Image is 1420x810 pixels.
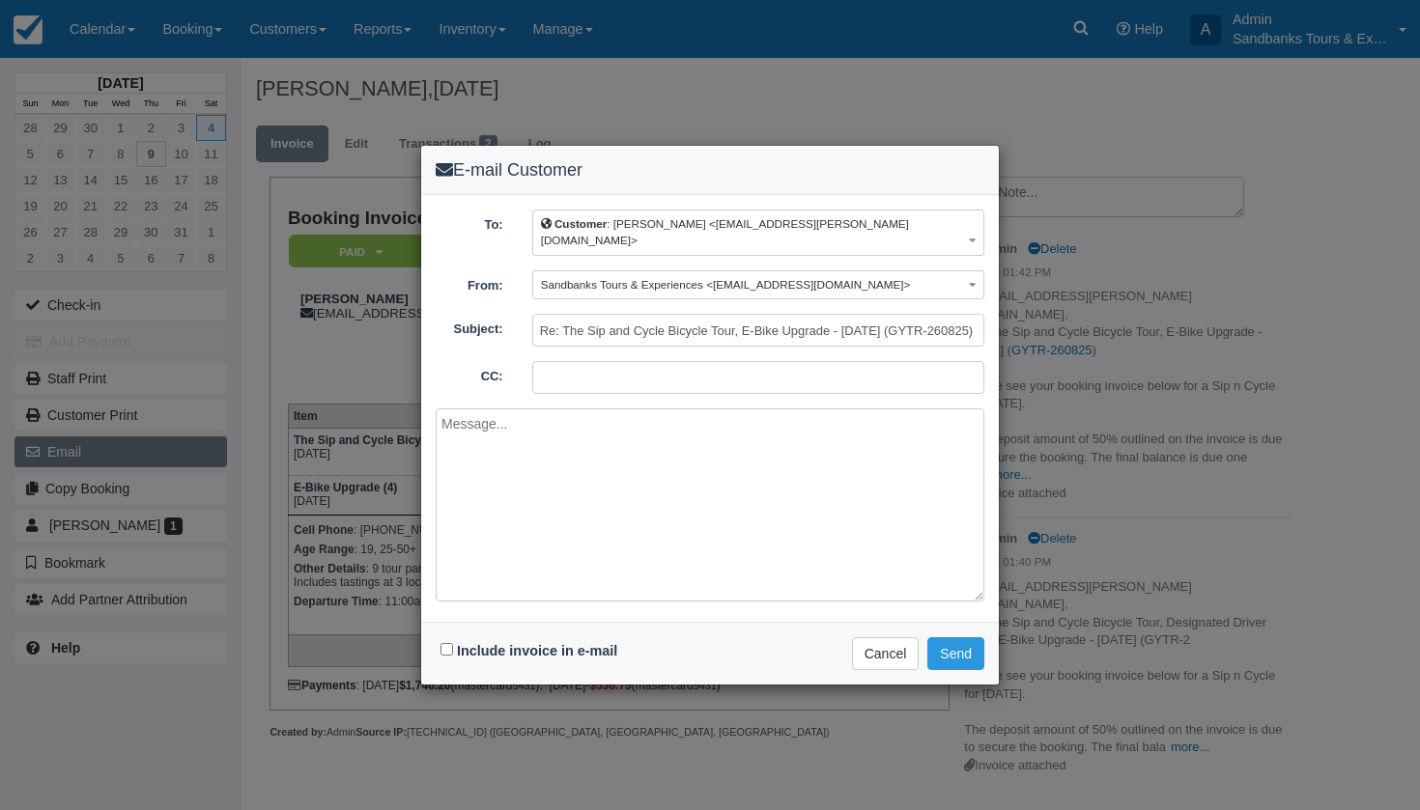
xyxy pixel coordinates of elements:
label: To: [421,209,518,235]
button: Cancel [852,637,920,670]
label: From: [421,270,518,295]
button: Send [927,637,984,670]
span: Sandbanks Tours & Experiences <[EMAIL_ADDRESS][DOMAIN_NAME]> [541,278,911,291]
button: Sandbanks Tours & Experiences <[EMAIL_ADDRESS][DOMAIN_NAME]> [532,270,984,300]
h4: E-mail Customer [436,160,984,181]
label: Subject: [421,314,518,339]
b: Customer [554,217,607,230]
label: CC: [421,361,518,386]
label: Include invoice in e-mail [457,643,617,658]
button: Customer: [PERSON_NAME] <[EMAIL_ADDRESS][PERSON_NAME][DOMAIN_NAME]> [532,209,984,255]
span: : [PERSON_NAME] <[EMAIL_ADDRESS][PERSON_NAME][DOMAIN_NAME]> [541,217,909,246]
